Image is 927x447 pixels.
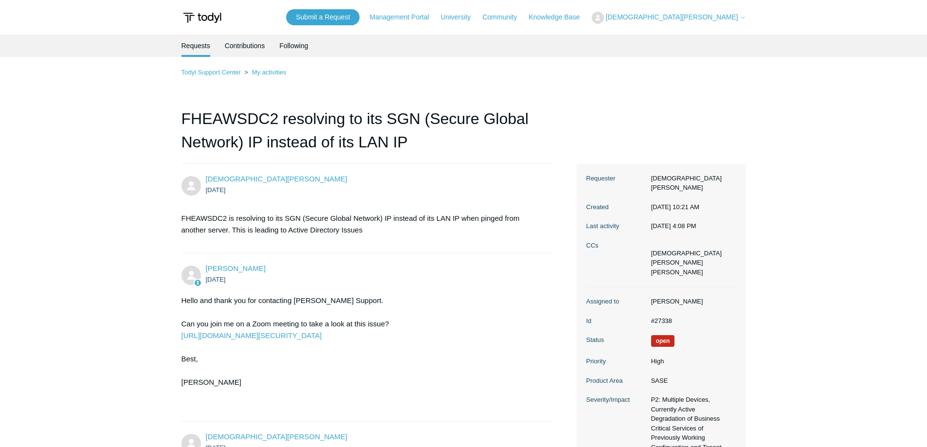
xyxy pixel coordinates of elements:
dt: Created [586,202,646,212]
h1: FHEAWSDC2 resolving to its SGN (Secure Global Network) IP instead of its LAN IP [182,107,554,164]
a: Management Portal [369,12,438,22]
a: Following [279,35,308,57]
a: [URL][DOMAIN_NAME][SECURITY_DATA] [182,331,322,340]
time: 08/12/2025, 10:21 [651,203,699,211]
dt: Severity/Impact [586,395,646,405]
dd: [PERSON_NAME] [646,297,736,306]
p: FHEAWSDC2 is resolving to its SGN (Secure Global Network) IP instead of its LAN IP when pinged fr... [182,213,545,236]
dt: Priority [586,357,646,366]
button: [DEMOGRAPHIC_DATA][PERSON_NAME] [592,12,746,24]
li: Requests [182,35,210,57]
dd: High [646,357,736,366]
a: Todyl Support Center [182,69,241,76]
dt: Requester [586,174,646,183]
li: Todyl Support Center [182,69,243,76]
a: [DEMOGRAPHIC_DATA][PERSON_NAME] [206,432,347,441]
a: University [441,12,480,22]
a: Knowledge Base [528,12,589,22]
a: [PERSON_NAME] [206,264,266,272]
dt: Product Area [586,376,646,386]
a: [DEMOGRAPHIC_DATA][PERSON_NAME] [206,175,347,183]
dt: CCs [586,241,646,250]
span: Kris Haire [206,264,266,272]
span: Christos Kusmich [206,175,347,183]
time: 08/12/2025, 10:42 [206,276,226,283]
img: Todyl Support Center Help Center home page [182,9,223,27]
dt: Status [586,335,646,345]
div: Hello and thank you for contacting [PERSON_NAME] Support. Can you join me on a Zoom meeting to ta... [182,295,545,411]
span: Christos Kusmich [206,432,347,441]
li: My activities [242,69,286,76]
dt: Assigned to [586,297,646,306]
a: Contributions [225,35,265,57]
dd: SASE [646,376,736,386]
a: My activities [252,69,286,76]
span: [DEMOGRAPHIC_DATA][PERSON_NAME] [606,13,738,21]
dd: [DEMOGRAPHIC_DATA][PERSON_NAME] [646,174,736,193]
dt: Last activity [586,221,646,231]
a: Submit a Request [286,9,360,25]
time: 08/28/2025, 16:08 [651,222,696,230]
li: Christos Kusmich [651,249,731,268]
li: Andrew Overton [651,268,731,277]
time: 08/12/2025, 10:21 [206,186,226,194]
span: We are working on a response for you [651,335,675,347]
dd: #27338 [646,316,736,326]
dt: Id [586,316,646,326]
a: Community [482,12,527,22]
